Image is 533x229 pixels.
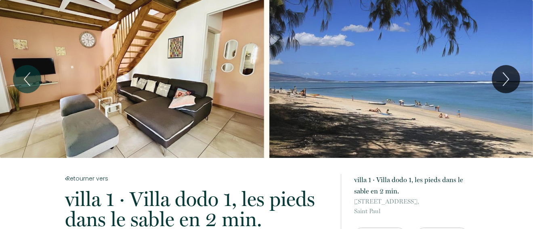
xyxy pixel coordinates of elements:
[65,174,330,183] a: Retourner vers
[13,65,41,93] button: Previous
[354,197,468,216] p: Saint Paul
[492,65,520,93] button: Next
[354,174,468,197] p: villa 1 · Villa dodo 1, les pieds dans le sable en 2 min.
[354,197,468,206] span: [STREET_ADDRESS],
